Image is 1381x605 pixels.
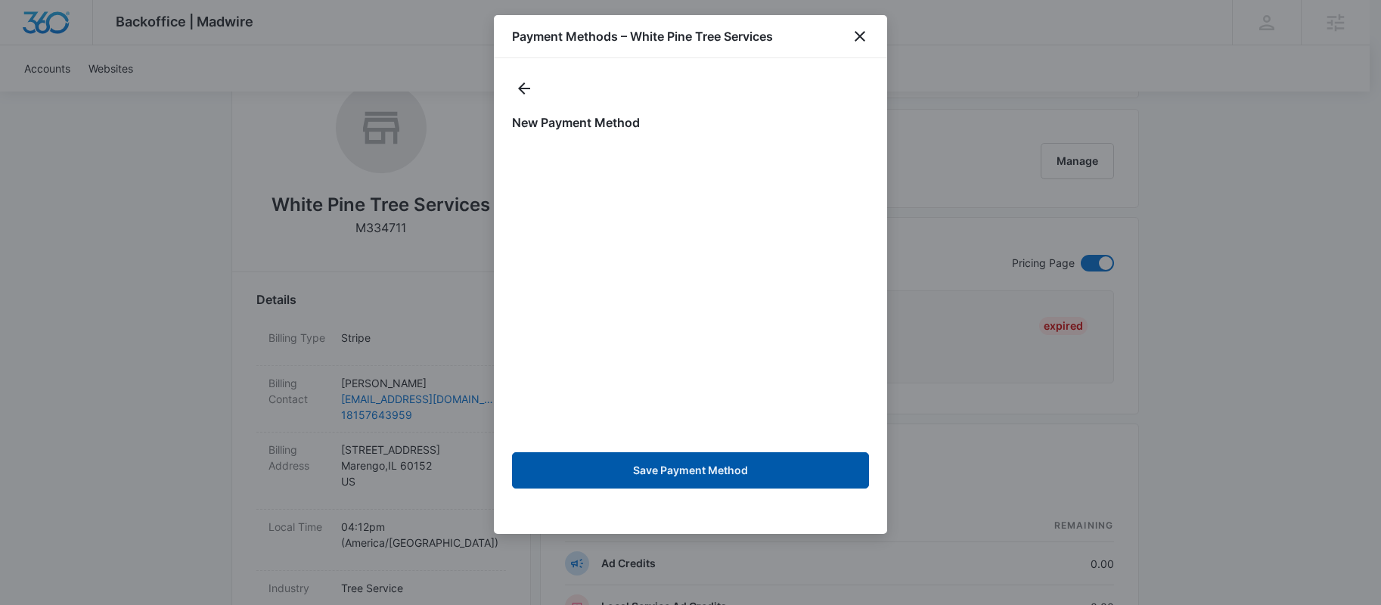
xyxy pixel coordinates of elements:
[512,27,773,45] h1: Payment Methods – White Pine Tree Services
[509,144,872,440] iframe: Secure payment input frame
[851,27,869,45] button: close
[512,452,869,489] button: Save Payment Method
[512,76,536,101] button: actions.back
[512,113,869,132] h1: New Payment Method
